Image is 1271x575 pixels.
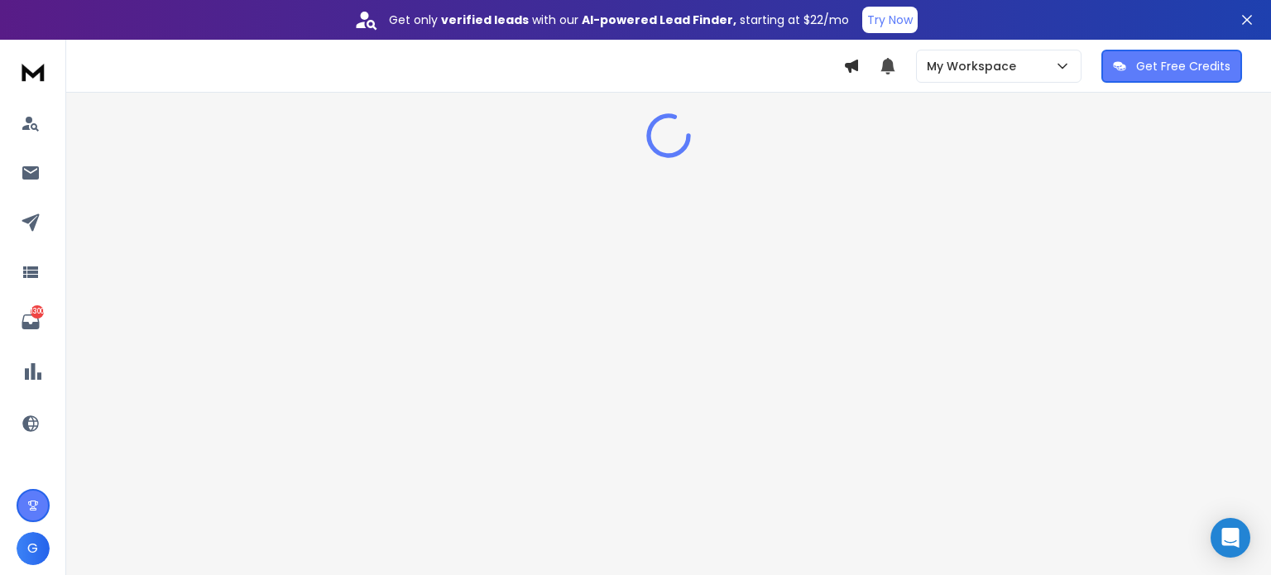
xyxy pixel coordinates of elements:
[1136,58,1230,74] p: Get Free Credits
[17,532,50,565] button: G
[31,305,44,319] p: 1300
[867,12,913,28] p: Try Now
[1211,518,1250,558] div: Open Intercom Messenger
[862,7,918,33] button: Try Now
[582,12,736,28] strong: AI-powered Lead Finder,
[441,12,529,28] strong: verified leads
[1101,50,1242,83] button: Get Free Credits
[927,58,1023,74] p: My Workspace
[14,305,47,338] a: 1300
[389,12,849,28] p: Get only with our starting at $22/mo
[17,56,50,87] img: logo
